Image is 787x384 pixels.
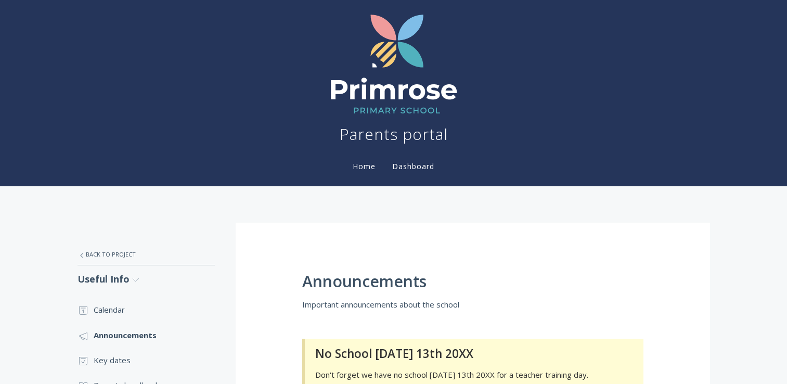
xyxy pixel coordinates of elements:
[78,265,215,293] a: Useful Info
[78,323,215,348] a: Announcements
[78,348,215,373] a: Key dates
[390,161,436,171] a: Dashboard
[302,298,643,311] p: Important announcements about the school
[340,124,448,145] h1: Parents portal
[315,347,630,360] h3: No School [DATE] 13th 20XX
[302,273,643,290] h1: Announcements
[78,297,215,322] a: Calendar
[351,161,378,171] a: Home
[315,368,630,381] p: Don't forget we have no school [DATE] 13th 20XX for a teacher training day.
[78,244,215,265] a: Back to Project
